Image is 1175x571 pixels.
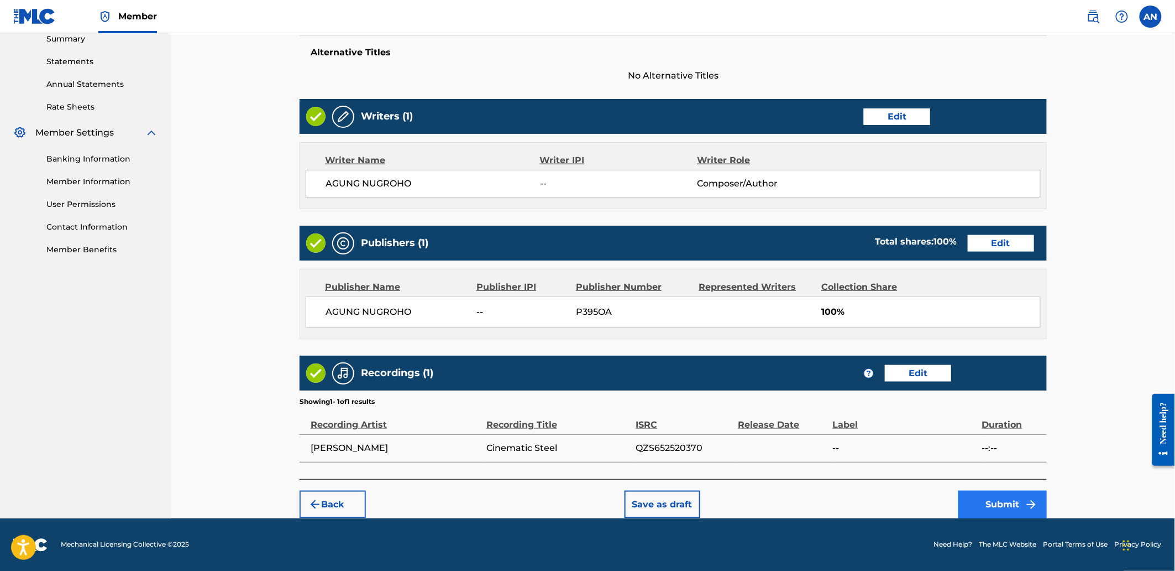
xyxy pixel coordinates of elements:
[982,442,1041,455] span: --:--
[46,244,158,256] a: Member Benefits
[325,281,468,294] div: Publisher Name
[1115,540,1162,550] a: Privacy Policy
[337,237,350,250] img: Publishers
[576,281,690,294] div: Publisher Number
[968,235,1034,252] button: Edit
[35,126,114,139] span: Member Settings
[13,538,48,552] img: logo
[300,491,366,518] button: Back
[1140,6,1162,28] div: User Menu
[625,491,700,518] button: Save as draft
[697,177,840,190] span: Composer/Author
[477,305,568,319] span: --
[337,110,350,123] img: Writers
[832,407,976,432] div: Label
[13,126,27,139] img: Member Settings
[636,442,732,455] span: QZS652520370
[61,540,189,550] span: Mechanical Licensing Collective © 2025
[540,154,697,167] div: Writer IPI
[958,491,1047,518] button: Submit
[933,236,957,247] span: 100 %
[46,221,158,233] a: Contact Information
[311,407,481,432] div: Recording Artist
[46,101,158,113] a: Rate Sheets
[1082,6,1104,28] a: Public Search
[1043,540,1108,550] a: Portal Terms of Use
[337,367,350,380] img: Recordings
[864,108,930,125] button: Edit
[576,305,690,319] span: P395OA
[361,237,428,250] h5: Publishers (1)
[540,177,697,190] span: --
[821,281,929,294] div: Collection Share
[300,69,1047,82] span: No Alternative Titles
[308,498,322,511] img: 7ee5dd4eb1f8a8e3ef2f.svg
[738,407,827,432] div: Release Date
[361,110,413,123] h5: Writers (1)
[118,10,157,23] span: Member
[1115,10,1129,23] img: help
[361,367,433,380] h5: Recordings (1)
[311,47,1036,58] h5: Alternative Titles
[934,540,973,550] a: Need Help?
[982,407,1041,432] div: Duration
[979,540,1037,550] a: The MLC Website
[46,56,158,68] a: Statements
[306,107,326,126] img: Valid
[1123,529,1130,562] div: Drag
[46,79,158,90] a: Annual Statements
[697,154,840,167] div: Writer Role
[46,33,158,45] a: Summary
[699,281,813,294] div: Represented Writers
[875,235,957,248] div: Total shares:
[98,10,112,23] img: Top Rightsholder
[1120,518,1175,571] iframe: Chat Widget
[300,397,375,407] p: Showing 1 - 1 of 1 results
[326,305,469,319] span: AGUNG NUGROHO
[13,8,56,24] img: MLC Logo
[636,407,732,432] div: ISRC
[306,233,326,253] img: Valid
[326,177,540,190] span: AGUNG NUGROHO
[46,153,158,165] a: Banking Information
[832,442,976,455] span: --
[46,199,158,210] a: User Permissions
[1025,498,1038,511] img: f7272a7cc735f4ea7f67.svg
[1111,6,1133,28] div: Help
[145,126,158,139] img: expand
[476,281,568,294] div: Publisher IPI
[486,407,630,432] div: Recording Title
[821,305,1040,319] span: 100%
[486,442,630,455] span: Cinematic Steel
[46,176,158,188] a: Member Information
[864,369,873,378] span: ?
[1087,10,1100,23] img: search
[1144,385,1175,474] iframe: Resource Center
[325,154,540,167] div: Writer Name
[885,365,951,382] button: Edit
[306,364,326,383] img: Valid
[311,442,481,455] span: [PERSON_NAME]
